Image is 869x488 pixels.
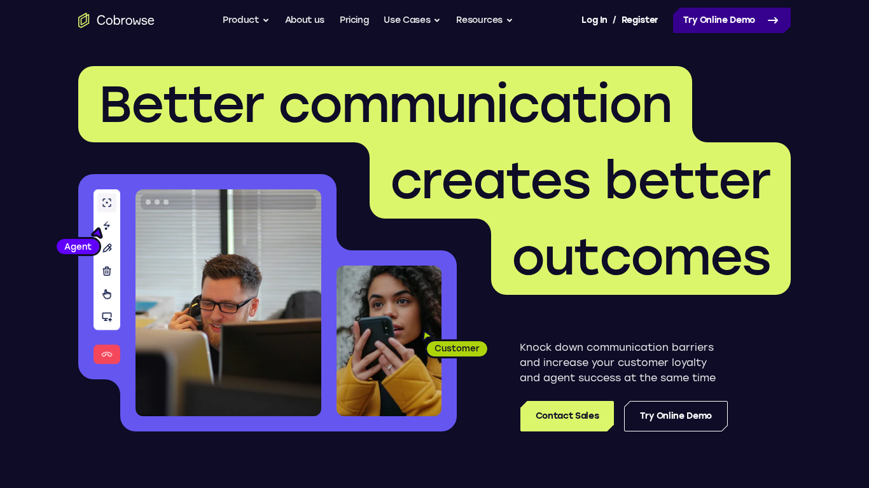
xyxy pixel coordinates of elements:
[390,150,770,211] span: creates better
[581,8,607,33] a: Log In
[511,226,770,287] span: outcomes
[520,340,728,386] p: Knock down communication barriers and increase your customer loyalty and agent success at the sam...
[520,401,614,431] a: Contact Sales
[456,8,513,33] button: Resources
[622,8,658,33] a: Register
[384,8,441,33] button: Use Cases
[223,8,270,33] button: Product
[136,189,321,416] img: A customer support agent talking on the phone
[613,13,616,28] span: /
[99,74,672,135] span: Better communication
[673,8,791,33] a: Try Online Demo
[285,8,324,33] a: About us
[340,8,369,33] a: Pricing
[78,13,155,28] a: Go to the home page
[624,401,728,431] a: Try Online Demo
[337,266,441,416] img: A customer holding their phone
